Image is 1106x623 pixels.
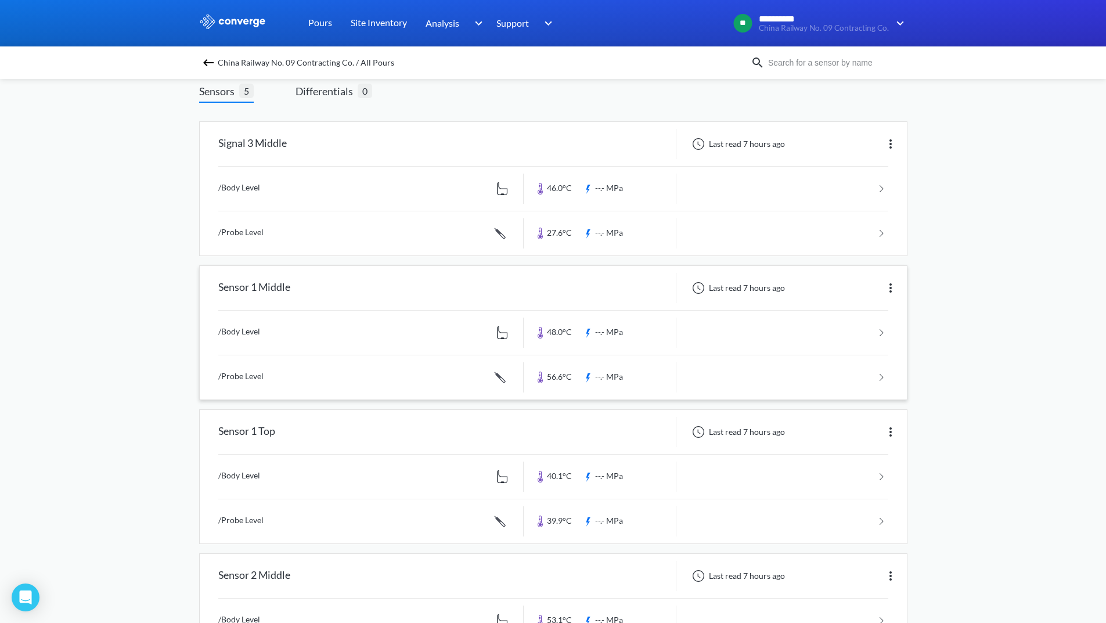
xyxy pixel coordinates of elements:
[201,56,215,70] img: backspace.svg
[296,83,358,99] span: Differentials
[199,83,239,99] span: Sensors
[884,281,898,295] img: more.svg
[199,14,266,29] img: logo_ewhite.svg
[759,24,889,33] span: China Railway No. 09 Contracting Co.
[884,425,898,439] img: more.svg
[218,273,290,303] div: Sensor 1 Middle
[686,137,788,151] div: Last read 7 hours ago
[884,137,898,151] img: more.svg
[218,561,290,591] div: Sensor 2 Middle
[467,16,485,30] img: downArrow.svg
[751,56,765,70] img: icon-search.svg
[496,16,529,30] span: Support
[765,56,905,69] input: Search for a sensor by name
[686,425,788,439] div: Last read 7 hours ago
[239,84,254,98] span: 5
[686,569,788,583] div: Last read 7 hours ago
[889,16,907,30] img: downArrow.svg
[426,16,459,30] span: Analysis
[218,55,394,71] span: China Railway No. 09 Contracting Co. / All Pours
[686,281,788,295] div: Last read 7 hours ago
[12,584,39,611] div: Open Intercom Messenger
[218,417,275,447] div: Sensor 1 Top
[218,129,287,159] div: Signal 3 Middle
[358,84,372,98] span: 0
[537,16,556,30] img: downArrow.svg
[884,569,898,583] img: more.svg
